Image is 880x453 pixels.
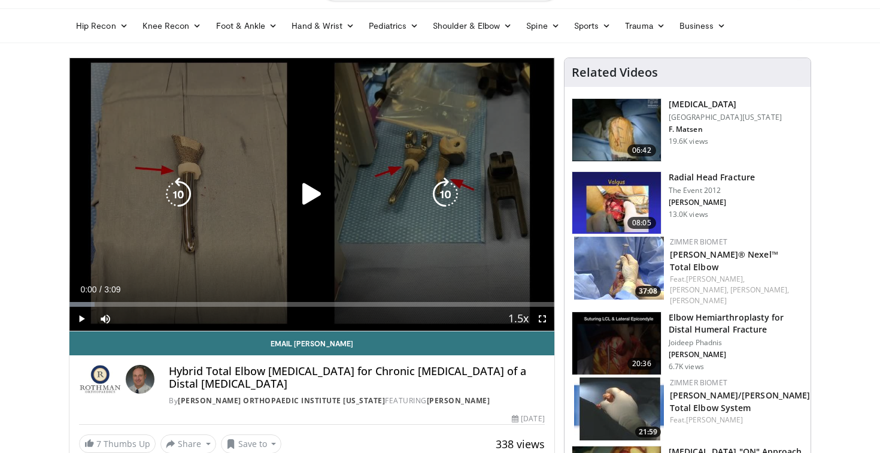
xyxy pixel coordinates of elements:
video-js: Video Player [69,58,554,331]
a: Email [PERSON_NAME] [69,331,554,355]
p: The Event 2012 [669,186,755,195]
p: 6.7K views [669,362,704,372]
a: 7 Thumbs Up [79,434,156,453]
a: [PERSON_NAME], [730,285,789,295]
span: 338 views [496,437,545,451]
a: [PERSON_NAME] [686,415,743,425]
a: [PERSON_NAME]® Nexel™ Total Elbow [670,249,778,273]
button: Fullscreen [530,307,554,331]
p: Joideep Phadnis [669,338,803,348]
img: AlCdVYZxUWkgWPEX4xMDoxOjBrO-I4W8.150x105_q85_crop-smart_upscale.jpg [574,377,664,440]
h3: [MEDICAL_DATA] [669,98,782,110]
div: Feat. [670,415,811,425]
span: 08:05 [627,217,656,229]
h3: Radial Head Fracture [669,171,755,183]
h3: Elbow Hemiarthroplasty for Distal Humeral Fracture [669,312,803,336]
a: [PERSON_NAME] [670,295,727,306]
img: 38827_0000_3.png.150x105_q85_crop-smart_upscale.jpg [572,99,661,161]
button: Playback Rate [506,307,530,331]
a: Hip Recon [69,14,135,38]
h4: Hybrid Total Elbow [MEDICAL_DATA] for Chronic [MEDICAL_DATA] of a Distal [MEDICAL_DATA] [169,365,545,391]
div: Progress Bar [69,302,554,307]
img: HwePeXkL0Gi3uPfH4xMDoxOjA4MTsiGN.150x105_q85_crop-smart_upscale.jpg [574,237,664,300]
a: Pediatrics [362,14,426,38]
span: 20:36 [627,358,656,370]
img: Rothman Orthopaedic Institute Florida [79,365,121,394]
span: / [99,285,102,294]
a: Hand & Wrist [284,14,362,38]
h4: Related Videos [572,65,658,80]
a: Shoulder & Elbow [426,14,519,38]
p: 19.6K views [669,137,708,146]
div: Feat. [670,274,801,306]
a: [PERSON_NAME], [686,274,745,284]
p: [GEOGRAPHIC_DATA][US_STATE] [669,113,782,122]
p: [PERSON_NAME] [669,350,803,360]
a: 08:05 Radial Head Fracture The Event 2012 [PERSON_NAME] 13.0K views [572,171,803,235]
a: Business [672,14,733,38]
img: heCDP4pTuni5z6vX4xMDoxOmtxOwKG7D_1.150x105_q85_crop-smart_upscale.jpg [572,172,661,234]
a: [PERSON_NAME] Orthopaedic Institute [US_STATE] [178,395,385,406]
div: By FEATURING [169,395,545,406]
p: [PERSON_NAME] [669,198,755,207]
a: Zimmer Biomet [670,377,727,388]
button: Mute [93,307,117,331]
span: 21:59 [635,427,661,437]
span: 3:09 [104,285,120,294]
a: [PERSON_NAME], [670,285,729,295]
span: 06:42 [627,144,656,156]
span: 0:00 [80,285,96,294]
a: Foot & Ankle [209,14,285,38]
a: 37:08 [574,237,664,300]
p: F. Matsen [669,125,782,134]
img: Avatar [126,365,154,394]
p: 13.0K views [669,210,708,219]
a: [PERSON_NAME]/[PERSON_NAME] Total Elbow System [670,389,811,413]
a: 06:42 [MEDICAL_DATA] [GEOGRAPHIC_DATA][US_STATE] F. Matsen 19.6K views [572,98,803,162]
a: Sports [567,14,618,38]
a: Trauma [618,14,672,38]
a: Zimmer Biomet [670,237,727,247]
a: [PERSON_NAME] [427,395,490,406]
button: Play [69,307,93,331]
img: 0093eea9-15b4-4f40-b69c-133d19b026a0.150x105_q85_crop-smart_upscale.jpg [572,312,661,375]
a: 20:36 Elbow Hemiarthroplasty for Distal Humeral Fracture Joideep Phadnis [PERSON_NAME] 6.7K views [572,312,803,375]
a: 21:59 [574,377,664,440]
span: 7 [96,438,101,449]
a: Knee Recon [135,14,209,38]
div: [DATE] [512,413,544,424]
span: 37:08 [635,286,661,297]
a: Spine [519,14,566,38]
